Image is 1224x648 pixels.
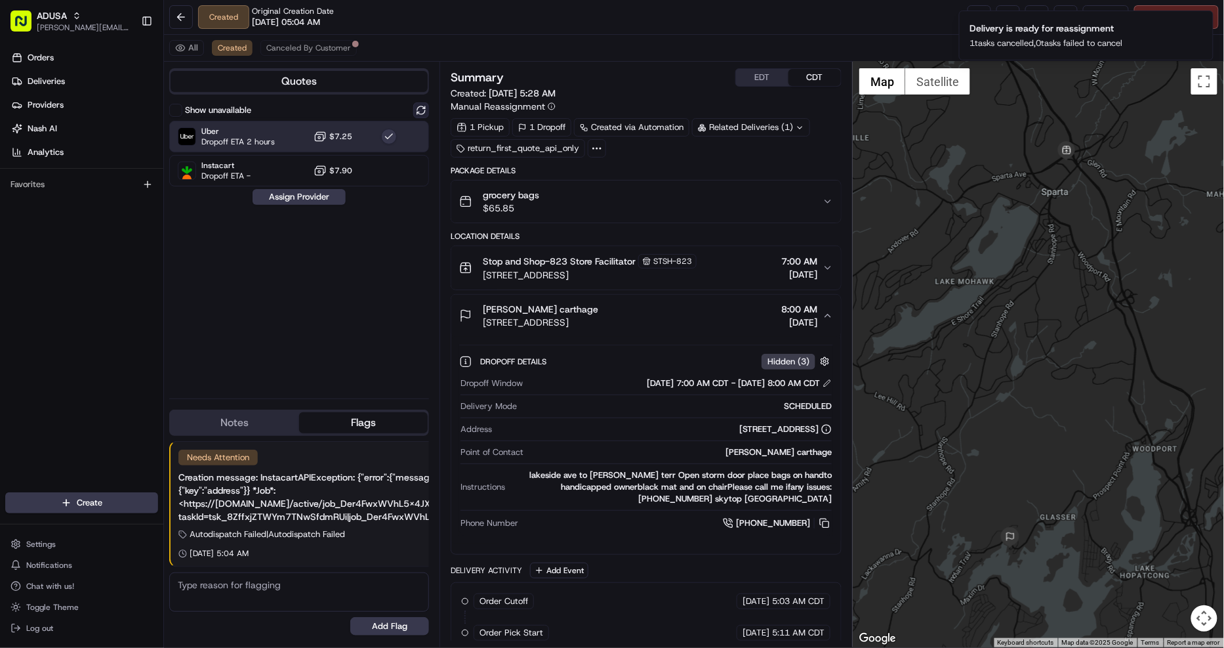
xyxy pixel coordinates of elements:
[28,52,54,64] span: Orders
[28,99,64,111] span: Providers
[171,412,299,433] button: Notes
[201,137,275,147] span: Dropoff ETA 2 hours
[252,16,320,28] span: [DATE] 05:04 AM
[451,100,556,113] button: Manual Reassignment
[736,69,788,86] button: EDT
[460,517,518,529] span: Phone Number
[77,497,102,509] span: Create
[483,316,598,329] span: [STREET_ADDRESS]
[201,126,275,137] span: Uber
[13,53,239,74] p: Welcome 👋
[37,22,131,33] button: [PERSON_NAME][EMAIL_ADDRESS][DOMAIN_NAME]
[483,269,697,282] span: [STREET_ADDRESS]
[970,22,1123,35] div: Delivery is ready for reassignment
[131,290,159,300] span: Pylon
[743,595,769,607] span: [DATE]
[451,565,522,576] div: Delivery Activity
[34,85,216,98] input: Clear
[451,165,842,176] div: Package Details
[8,253,106,276] a: 📗Knowledge Base
[218,43,247,53] span: Created
[451,246,841,290] button: Stop and Shop-823 Store FacilitatorSTSH-823[STREET_ADDRESS]7:00 AM[DATE]
[178,471,615,523] div: Creation message: InstacartAPIException: {"error":{"message":"invalid_address","code":1001},"meta...
[772,627,825,639] span: 5:11 AM CDT
[905,68,970,95] button: Show satellite imagery
[201,160,251,171] span: Instacart
[767,356,809,368] span: Hidden ( 3 )
[489,87,556,99] span: [DATE] 5:28 AM
[647,378,832,389] div: [DATE] 7:00 AM CDT - [DATE] 8:00 AM CDT
[201,171,251,181] span: Dropoff ETA -
[483,188,539,202] span: grocery bags
[106,253,216,276] a: 💻API Documentation
[5,577,158,595] button: Chat with us!
[299,412,428,433] button: Flags
[781,316,817,329] span: [DATE]
[5,492,158,513] button: Create
[350,617,429,636] button: Add Flag
[37,9,67,22] button: ADUSA
[460,446,523,458] span: Point of Contact
[762,353,833,370] button: Hidden (3)
[479,595,528,607] span: Order Cutoff
[5,95,163,116] a: Providers
[5,47,163,68] a: Orders
[692,118,810,137] div: Related Deliveries (1)
[460,378,523,389] span: Dropoff Window
[13,171,88,181] div: Past conversations
[5,118,163,139] a: Nash AI
[970,37,1123,49] p: 1 tasks cancelled, 0 tasks failed to cancel
[13,13,39,39] img: Nash
[460,400,517,412] span: Delivery Mode
[212,40,253,56] button: Created
[451,337,841,554] div: [PERSON_NAME] carthage[STREET_ADDRESS]8:00 AM[DATE]
[223,129,239,145] button: Start new chat
[772,595,825,607] span: 5:03 AM CDT
[26,623,53,634] span: Log out
[510,469,832,505] div: lakeside ave to [PERSON_NAME] terr Open storm door place bags on handto handicapped ownerblack ma...
[26,581,74,592] span: Chat with us!
[26,258,100,271] span: Knowledge Base
[480,356,549,367] span: Dropoff Details
[203,168,239,184] button: See all
[171,71,428,92] button: Quotes
[13,191,34,212] img: Archana Ravishankar
[483,303,598,316] span: [PERSON_NAME] carthage
[190,529,345,540] span: Autodispatch Failed | Autodispatch Failed
[252,6,334,16] span: Original Creation Date
[314,130,352,143] button: $7.25
[998,638,1054,647] button: Keyboard shortcuts
[314,164,352,177] button: $7.90
[59,139,180,149] div: We're available if you need us!
[5,556,158,574] button: Notifications
[723,516,832,530] a: [PHONE_NUMBER]
[26,560,72,571] span: Notifications
[856,630,899,647] a: Open this area in Google Maps (opens a new window)
[574,118,689,137] a: Created via Automation
[28,146,64,158] span: Analytics
[253,189,346,205] button: Assign Provider
[451,72,504,83] h3: Summary
[1168,639,1220,646] a: Report a map error
[483,202,539,215] span: $65.85
[5,174,158,195] div: Favorites
[111,259,121,270] div: 💻
[28,123,57,135] span: Nash AI
[116,204,143,214] span: [DATE]
[451,118,510,137] div: 1 Pickup
[13,259,24,270] div: 📗
[5,142,163,163] a: Analytics
[451,87,556,100] span: Created:
[26,602,79,613] span: Toggle Theme
[522,400,832,412] div: SCHEDULED
[124,258,211,271] span: API Documentation
[5,5,136,37] button: ADUSA[PERSON_NAME][EMAIL_ADDRESS][DOMAIN_NAME]
[169,40,204,56] button: All
[178,162,195,179] img: Instacart
[1062,639,1133,646] span: Map data ©2025 Google
[178,450,258,465] div: Needs Attention
[653,256,692,267] span: STSH-823
[26,539,56,550] span: Settings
